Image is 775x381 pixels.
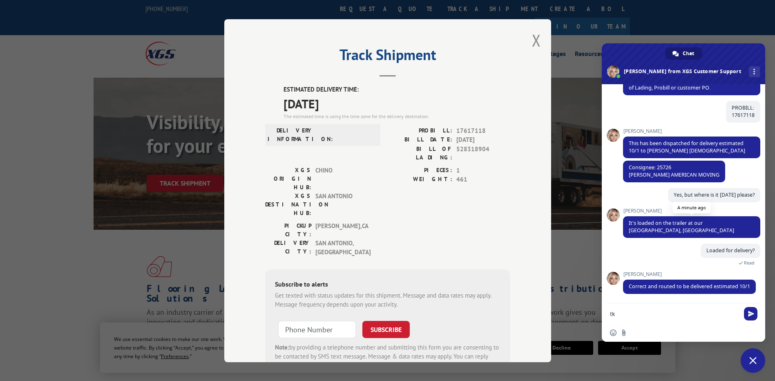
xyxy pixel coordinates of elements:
span: SAN ANTONIO , [GEOGRAPHIC_DATA] [315,238,371,257]
span: Insert an emoji [610,329,616,336]
div: Subscribe to alerts [275,279,500,291]
strong: Note: [275,343,289,351]
span: Chat [683,47,694,60]
label: DELIVERY CITY: [265,238,311,257]
input: Phone Number [278,320,356,338]
label: ESTIMATED DELIVERY TIME: [284,85,510,94]
span: PROBILL: 17617118 [732,104,755,119]
span: [PERSON_NAME] [623,128,760,134]
h2: Track Shipment [265,49,510,65]
button: Close modal [532,29,541,51]
span: Consignee: 25726 [PERSON_NAME] AMERICAN MOVING [629,164,719,178]
label: PROBILL: [388,126,452,135]
span: Send a file [621,329,627,336]
div: Close chat [741,348,765,373]
label: DELIVERY INFORMATION: [268,126,314,143]
span: 1 [456,166,510,175]
span: 528318904 [456,144,510,161]
label: PICKUP CITY: [265,221,311,238]
label: BILL OF LADING: [388,144,452,161]
div: Get texted with status updates for this shipment. Message and data rates may apply. Message frequ... [275,291,500,309]
label: XGS ORIGIN HUB: [265,166,311,191]
span: CHINO [315,166,371,191]
span: 461 [456,175,510,184]
span: SAN ANTONIO [315,191,371,217]
textarea: Compose your message... [610,310,739,318]
div: by providing a telephone number and submitting this form you are consenting to be contacted by SM... [275,343,500,370]
div: Chat [665,47,702,60]
span: [DATE] [456,135,510,145]
label: BILL DATE: [388,135,452,145]
span: Read [744,260,755,266]
span: [PERSON_NAME] [623,271,756,277]
div: The estimated time is using the time zone for the delivery destination. [284,112,510,120]
span: This has been dispatched for delivery estimated 10/1 to [PERSON_NAME] [DEMOGRAPHIC_DATA] [629,140,745,154]
label: XGS DESTINATION HUB: [265,191,311,217]
span: Loaded for delivery? [706,247,755,254]
label: WEIGHT: [388,175,452,184]
span: [PERSON_NAME] [623,208,760,214]
span: Yes, but where is it [DATE] please? [674,191,755,198]
div: More channels [749,66,760,77]
span: Send [744,307,757,320]
span: [DATE] [284,94,510,112]
span: Correct and routed to be delivered estimated 10/1 [629,283,750,290]
span: [PERSON_NAME] , CA [315,221,371,238]
span: 17617118 [456,126,510,135]
span: It's loaded on the trailer at our [GEOGRAPHIC_DATA], [GEOGRAPHIC_DATA] [629,220,734,234]
button: SUBSCRIBE [362,320,410,338]
label: PIECES: [388,166,452,175]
